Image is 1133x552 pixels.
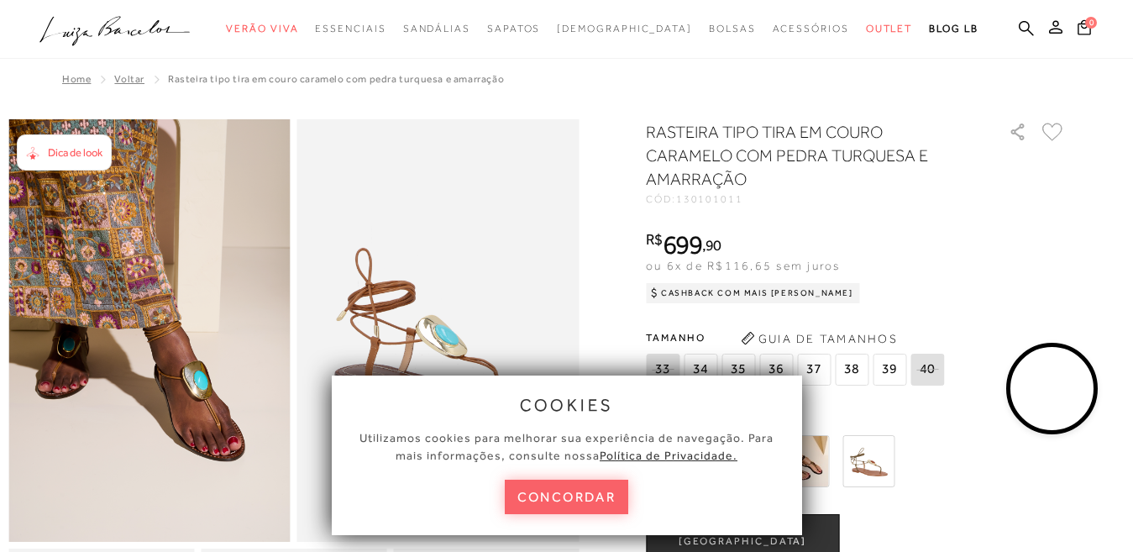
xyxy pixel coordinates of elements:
[929,13,978,45] a: BLOG LB
[676,193,743,205] span: 130101011
[487,13,540,45] a: noSubCategoriesText
[505,480,629,514] button: concordar
[759,354,793,386] span: 36
[487,23,540,34] span: Sapatos
[168,73,504,85] span: RASTEIRA TIPO TIRA EM COURO CARAMELO COM PEDRA TURQUESA E AMARRAÇÃO
[315,23,386,34] span: Essenciais
[62,73,91,85] a: Home
[226,13,298,45] a: noSubCategoriesText
[8,119,291,542] img: image
[842,435,894,487] img: RASTEIRA TIPO TIRA EM COURO VERDE ASPARGO COM PEDRA MARROM E AMARRAÇÃO
[646,417,1066,427] span: Mais cores
[929,23,978,34] span: BLOG LB
[721,354,755,386] span: 35
[684,354,717,386] span: 34
[709,23,756,34] span: Bolsas
[735,325,903,352] button: Guia de Tamanhos
[1073,18,1096,41] button: 0
[48,146,102,159] span: Dica de look
[773,23,849,34] span: Acessórios
[297,119,580,542] img: image
[226,23,298,34] span: Verão Viva
[797,354,831,386] span: 37
[646,325,948,350] span: Tamanho
[600,449,737,462] a: Política de Privacidade.
[866,13,913,45] a: noSubCategoriesText
[835,354,868,386] span: 38
[520,396,614,414] span: cookies
[702,238,721,253] i: ,
[773,13,849,45] a: noSubCategoriesText
[557,13,692,45] a: noSubCategoriesText
[646,120,961,191] h1: RASTEIRA TIPO TIRA EM COURO CARAMELO COM PEDRA TURQUESA E AMARRAÇÃO
[646,354,679,386] span: 33
[315,13,386,45] a: noSubCategoriesText
[1085,17,1097,29] span: 0
[663,229,702,260] span: 699
[359,431,774,462] span: Utilizamos cookies para melhorar sua experiência de navegação. Para mais informações, consulte nossa
[866,23,913,34] span: Outlet
[557,23,692,34] span: [DEMOGRAPHIC_DATA]
[646,194,982,204] div: CÓD:
[114,73,144,85] a: Voltar
[646,259,840,272] span: ou 6x de R$116,65 sem juros
[873,354,906,386] span: 39
[403,23,470,34] span: Sandálias
[706,236,721,254] span: 90
[646,232,663,247] i: R$
[910,354,944,386] span: 40
[403,13,470,45] a: noSubCategoriesText
[709,13,756,45] a: noSubCategoriesText
[646,283,860,303] div: Cashback com Mais [PERSON_NAME]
